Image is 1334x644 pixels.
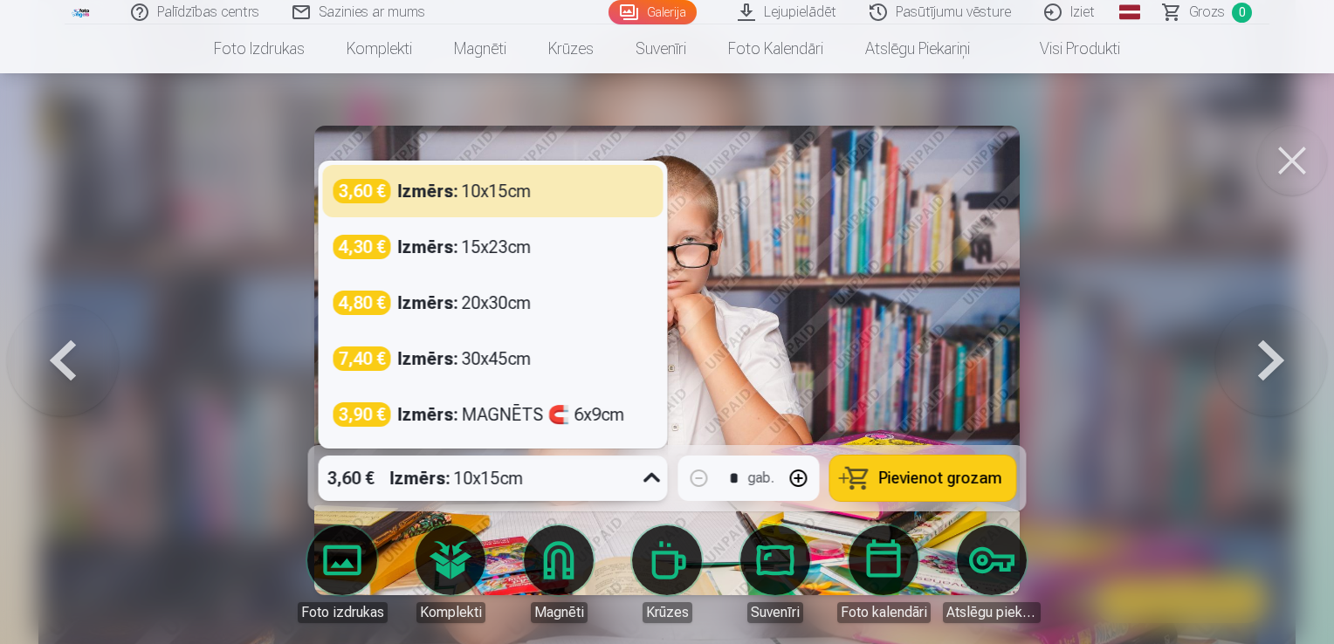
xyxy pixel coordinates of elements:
[333,291,391,315] div: 4,80 €
[527,24,615,73] a: Krūzes
[390,456,524,501] div: 10x15cm
[398,179,458,203] strong: Izmērs :
[398,346,458,371] strong: Izmērs :
[747,602,803,623] div: Suvenīri
[830,456,1016,501] button: Pievienot grozam
[837,602,931,623] div: Foto kalendāri
[416,602,485,623] div: Komplekti
[333,235,391,259] div: 4,30 €
[398,291,532,315] div: 20x30cm
[326,24,433,73] a: Komplekti
[433,24,527,73] a: Magnēti
[618,525,716,623] a: Krūzes
[531,602,588,623] div: Magnēti
[726,525,824,623] a: Suvenīri
[510,525,608,623] a: Magnēti
[193,24,326,73] a: Foto izdrukas
[398,291,458,315] strong: Izmērs :
[398,402,458,427] strong: Izmērs :
[398,235,458,259] strong: Izmērs :
[835,525,932,623] a: Foto kalendāri
[333,179,391,203] div: 3,60 €
[943,525,1041,623] a: Atslēgu piekariņi
[319,456,383,501] div: 3,60 €
[643,602,692,623] div: Krūzes
[991,24,1141,73] a: Visi produkti
[943,602,1041,623] div: Atslēgu piekariņi
[844,24,991,73] a: Atslēgu piekariņi
[398,402,625,427] div: MAGNĒTS 🧲 6x9cm
[333,346,391,371] div: 7,40 €
[390,466,450,490] strong: Izmērs :
[398,179,532,203] div: 10x15cm
[879,470,1002,486] span: Pievienot grozam
[293,525,391,623] a: Foto izdrukas
[398,235,532,259] div: 15x23cm
[298,602,388,623] div: Foto izdrukas
[72,7,91,17] img: /fa1
[748,468,774,489] div: gab.
[707,24,844,73] a: Foto kalendāri
[333,402,391,427] div: 3,90 €
[1232,3,1252,23] span: 0
[398,346,532,371] div: 30x45cm
[615,24,707,73] a: Suvenīri
[1189,2,1225,23] span: Grozs
[402,525,499,623] a: Komplekti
